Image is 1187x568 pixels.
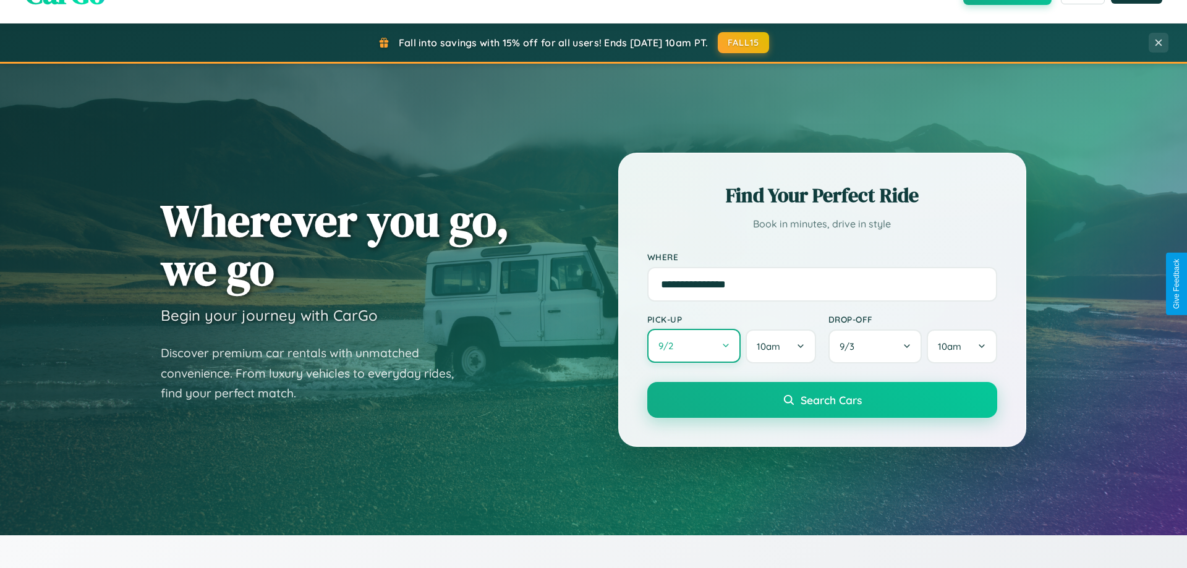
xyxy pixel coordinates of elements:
label: Pick-up [647,314,816,324]
p: Discover premium car rentals with unmatched convenience. From luxury vehicles to everyday rides, ... [161,343,470,404]
label: Where [647,252,997,262]
button: 10am [746,329,816,363]
button: Search Cars [647,382,997,418]
button: FALL15 [718,32,770,53]
div: Give Feedback [1172,259,1181,309]
h2: Find Your Perfect Ride [647,182,997,209]
span: 9 / 2 [658,340,679,352]
h1: Wherever you go, we go [161,196,509,294]
span: 10am [757,341,781,352]
label: Drop-off [828,314,997,324]
span: 9 / 3 [840,341,861,352]
button: 10am [927,329,997,363]
p: Book in minutes, drive in style [647,215,997,233]
button: 9/2 [647,329,741,363]
h3: Begin your journey with CarGo [161,306,378,324]
span: Fall into savings with 15% off for all users! Ends [DATE] 10am PT. [399,36,708,49]
button: 9/3 [828,329,922,363]
span: Search Cars [801,393,862,407]
span: 10am [938,341,962,352]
